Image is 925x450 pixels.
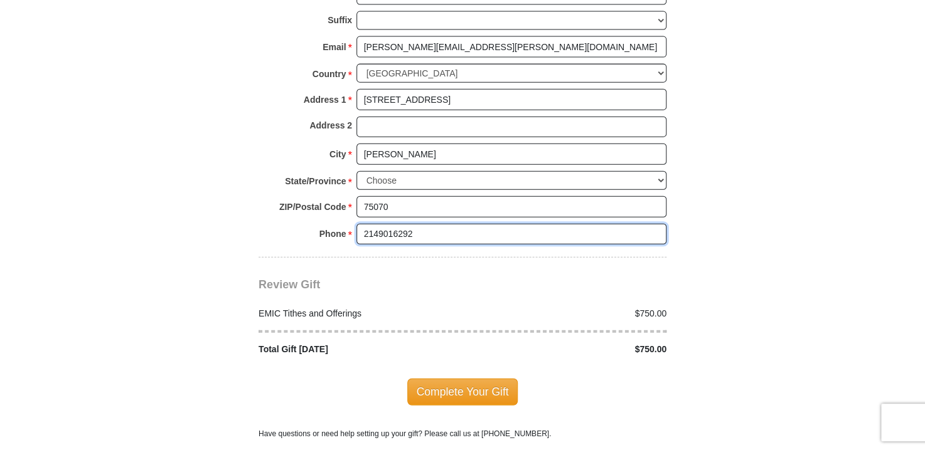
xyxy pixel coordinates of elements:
div: $750.00 [462,307,673,320]
div: Total Gift [DATE] [252,343,463,356]
div: EMIC Tithes and Offerings [252,307,463,320]
strong: Phone [319,225,346,243]
div: $750.00 [462,343,673,356]
strong: State/Province [285,172,346,190]
span: Complete Your Gift [407,379,518,405]
strong: Email [323,38,346,56]
strong: City [329,145,346,163]
strong: Country [313,65,346,83]
strong: Suffix [328,11,352,29]
strong: Address 1 [304,91,346,108]
span: Review Gift [259,278,320,291]
strong: ZIP/Postal Code [279,198,346,216]
p: Have questions or need help setting up your gift? Please call us at [PHONE_NUMBER]. [259,428,666,439]
strong: Address 2 [309,117,352,134]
